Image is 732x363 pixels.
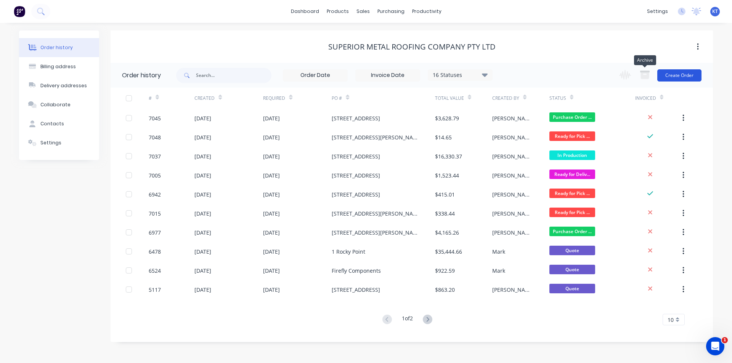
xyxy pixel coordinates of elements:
[194,114,211,122] div: [DATE]
[492,229,534,237] div: [PERSON_NAME]
[549,208,595,217] span: Ready for Pick ...
[263,190,280,198] div: [DATE]
[492,133,534,141] div: [PERSON_NAME]
[332,114,380,122] div: [STREET_ADDRESS]
[643,6,672,17] div: settings
[19,76,99,95] button: Delivery addresses
[263,95,285,102] div: Required
[492,267,505,275] div: Mark
[635,88,681,109] div: Invoiced
[263,267,280,275] div: [DATE]
[428,71,492,79] div: 16 Statuses
[332,209,419,217] div: [STREET_ADDRESS][PERSON_NAME]
[194,88,263,109] div: Created
[706,337,724,355] iframe: Intercom live chat
[149,152,161,160] div: 7037
[19,114,99,133] button: Contacts
[149,209,161,217] div: 7015
[149,190,161,198] div: 6942
[194,95,215,102] div: Created
[549,95,566,102] div: Status
[263,286,280,294] div: [DATE]
[435,152,462,160] div: $16,330.37
[435,286,455,294] div: $863.20
[263,114,280,122] div: [DATE]
[668,316,674,324] span: 10
[549,88,635,109] div: Status
[549,189,595,198] span: Ready for Pick ...
[435,267,455,275] div: $922.59
[149,114,161,122] div: 7045
[283,70,347,81] input: Order Date
[634,55,656,65] div: Archive
[492,88,549,109] div: Created By
[549,284,595,293] span: Quote
[492,152,534,160] div: [PERSON_NAME]
[40,82,87,89] div: Delivery addresses
[263,133,280,141] div: [DATE]
[40,120,64,127] div: Contacts
[122,71,161,80] div: Order history
[149,88,194,109] div: #
[492,190,534,198] div: [PERSON_NAME]
[657,69,701,82] button: Create Order
[332,229,419,237] div: [STREET_ADDRESS][PERSON_NAME]
[492,95,519,102] div: Created By
[263,88,332,109] div: Required
[149,171,161,179] div: 7005
[194,171,211,179] div: [DATE]
[194,133,211,141] div: [DATE]
[332,248,365,256] div: 1 Rocky Point
[402,314,413,325] div: 1 of 2
[149,267,161,275] div: 6524
[149,95,152,102] div: #
[332,171,380,179] div: [STREET_ADDRESS]
[435,171,459,179] div: $1,523.44
[549,265,595,274] span: Quote
[149,133,161,141] div: 7048
[435,95,464,102] div: Total Value
[263,152,280,160] div: [DATE]
[194,267,211,275] div: [DATE]
[332,190,380,198] div: [STREET_ADDRESS]
[435,88,492,109] div: Total Value
[40,63,76,70] div: Billing address
[549,131,595,141] span: Ready for Pick ...
[40,44,73,51] div: Order history
[492,114,534,122] div: [PERSON_NAME]
[323,6,353,17] div: products
[332,286,380,294] div: [STREET_ADDRESS]
[549,150,595,160] span: In Production
[19,95,99,114] button: Collaborate
[332,88,435,109] div: PO #
[332,152,380,160] div: [STREET_ADDRESS]
[263,171,280,179] div: [DATE]
[194,190,211,198] div: [DATE]
[492,209,534,217] div: [PERSON_NAME]
[549,112,595,122] span: Purchase Order ...
[194,229,211,237] div: [DATE]
[492,248,505,256] div: Mark
[332,267,381,275] div: Firefly Components
[196,68,271,83] input: Search...
[549,170,595,179] span: Ready for Deliv...
[722,337,728,343] span: 1
[328,42,496,51] div: Superior Metal Roofing Company Pty Ltd
[712,8,718,15] span: KT
[149,229,161,237] div: 6977
[194,248,211,256] div: [DATE]
[549,246,595,255] span: Quote
[194,209,211,217] div: [DATE]
[408,6,445,17] div: productivity
[332,133,419,141] div: [STREET_ADDRESS][PERSON_NAME]
[40,139,61,146] div: Settings
[19,57,99,76] button: Billing address
[332,95,342,102] div: PO #
[435,248,462,256] div: $35,444.66
[19,38,99,57] button: Order history
[194,286,211,294] div: [DATE]
[635,95,656,102] div: Invoiced
[435,190,455,198] div: $415.01
[435,209,455,217] div: $338.44
[263,209,280,217] div: [DATE]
